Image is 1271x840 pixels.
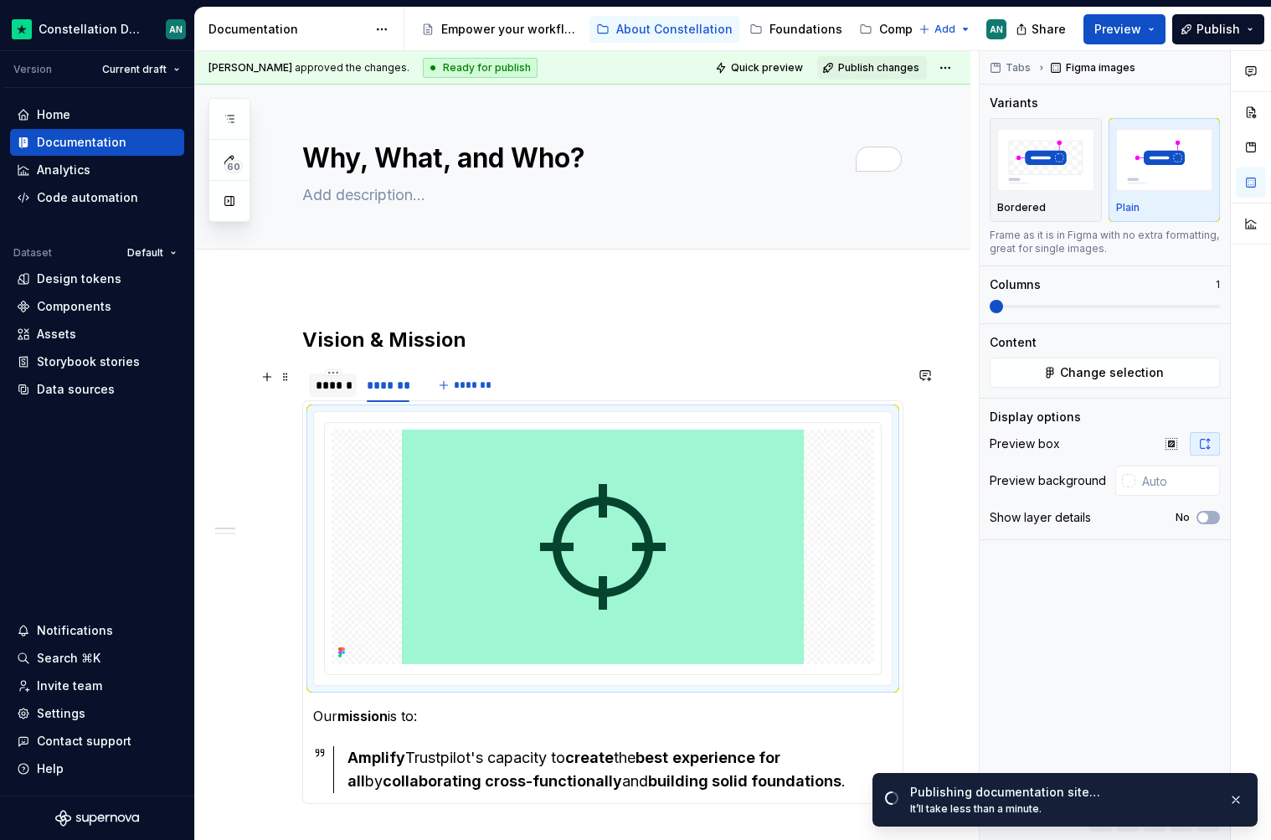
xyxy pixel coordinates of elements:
input: Auto [1135,466,1220,496]
strong: Amplify [347,749,405,766]
a: About Constellation [589,16,739,43]
div: Search ⌘K [37,650,100,667]
div: Documentation [37,134,126,151]
button: placeholderBordered [990,118,1102,222]
button: Change selection [990,358,1220,388]
span: Tabs [1006,61,1031,75]
p: Our is to: [313,706,893,726]
div: Display options [990,409,1081,425]
div: Empower your workflow. Build incredible experiences. [441,21,579,38]
svg: Supernova Logo [55,810,139,827]
div: Storybook stories [37,353,140,370]
div: Help [37,760,64,777]
div: Components [879,21,954,38]
span: Preview [1094,21,1141,38]
div: Constellation Design System [39,21,146,38]
a: Components [10,293,184,320]
button: Help [10,755,184,782]
span: 60 [224,160,243,173]
div: Variants [990,95,1038,111]
div: Data sources [37,381,115,398]
div: AN [169,23,183,36]
button: Notifications [10,617,184,644]
a: Components [852,16,960,43]
div: Contact support [37,733,131,750]
button: Contact support [10,728,184,755]
div: AN [990,23,1003,36]
strong: best [635,749,668,766]
button: Publish [1172,14,1264,44]
span: Default [127,246,163,260]
div: Preview box [990,435,1060,452]
div: Publishing documentation site… [910,784,1215,801]
div: Dataset [13,246,52,260]
textarea: To enrich screen reader interactions, please activate Accessibility in Grammarly extension settings [299,138,900,178]
div: It’ll take less than a minute. [910,802,1215,816]
div: Ready for publish [423,58,538,78]
span: Change selection [1060,364,1164,381]
span: Publish changes [838,61,919,75]
div: Documentation [208,21,367,38]
button: placeholderPlain [1109,118,1221,222]
button: Tabs [985,56,1038,80]
img: placeholder [1116,129,1213,190]
a: Home [10,101,184,128]
span: [PERSON_NAME] [208,61,292,74]
section-item: Mission [313,411,893,793]
div: Assets [37,326,76,343]
div: Frame as it is in Figma with no extra formatting, great for single images. [990,229,1220,255]
a: Storybook stories [10,348,184,375]
button: Publish changes [817,56,927,80]
div: Code automation [37,189,138,206]
button: Constellation Design SystemAN [3,11,191,47]
span: approved the changes. [208,61,409,75]
button: Default [120,241,184,265]
div: Version [13,63,52,76]
div: Trustpilot's capacity to the by and . [347,746,893,793]
strong: mission [337,708,388,724]
div: Show layer details [990,509,1091,526]
div: Page tree [414,13,910,46]
strong: create [565,749,614,766]
div: Settings [37,705,85,722]
div: About Constellation [616,21,733,38]
div: Preview background [990,472,1106,489]
div: Design tokens [37,271,121,287]
a: Design tokens [10,265,184,292]
button: Quick preview [710,56,810,80]
strong: collaborating cross-functionally [383,772,622,790]
a: Foundations [743,16,849,43]
button: Preview [1083,14,1166,44]
div: Home [37,106,70,123]
button: Search ⌘K [10,645,184,672]
p: Bordered [997,201,1046,214]
div: Content [990,334,1037,351]
img: d602db7a-5e75-4dfe-a0a4-4b8163c7bad2.png [12,19,32,39]
button: Add [913,18,976,41]
a: Analytics [10,157,184,183]
span: Current draft [102,63,167,76]
div: Foundations [769,21,842,38]
div: Analytics [37,162,90,178]
button: Share [1007,14,1077,44]
div: Components [37,298,111,315]
span: Share [1032,21,1066,38]
p: 1 [1216,278,1220,291]
a: Assets [10,321,184,348]
div: Invite team [37,678,102,694]
a: Code automation [10,184,184,211]
span: Quick preview [731,61,803,75]
button: Current draft [95,58,188,81]
a: Empower your workflow. Build incredible experiences. [414,16,586,43]
div: Notifications [37,622,113,639]
label: No [1176,511,1190,524]
h2: Vision & Mission [302,327,903,353]
a: Documentation [10,129,184,156]
strong: building solid foundations [648,772,841,790]
a: Settings [10,700,184,727]
div: Columns [990,276,1041,293]
span: Add [934,23,955,36]
a: Invite team [10,673,184,699]
img: placeholder [997,129,1094,190]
